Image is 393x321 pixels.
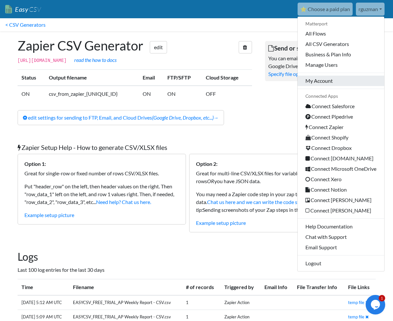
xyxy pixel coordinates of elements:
div: Matterport [298,19,384,28]
th: FTP/SFTP [163,70,202,86]
div: Connected Apps [298,92,384,101]
h6: Option 2: [196,161,351,167]
a: temp file [348,314,364,319]
i: (Google Drive, Dropbox, etc...) [152,114,214,121]
h1: Zapier CSV Generator [18,38,252,53]
h2: Logs [18,251,376,263]
a: Connect Zapier [298,122,384,132]
th: Output filename [45,70,139,86]
a: Logout [298,258,384,269]
p: Great for multi-line CSV/XLSX files for variable number of rows you have JSON data. [196,169,351,185]
a: Chat us here and we can write the code step for you [207,199,322,205]
a: Connect Xero [298,174,384,184]
a: ⭐ Choose a paid plan [298,3,353,16]
a: All CSV Generators [298,39,384,49]
th: File Links [344,279,375,295]
p: Last 100 log entries for the last 30 days [18,266,376,274]
a: Chat with Support [298,232,384,242]
a: Business & Plan Info [298,49,384,60]
th: Filename [69,279,182,295]
a: Connect [PERSON_NAME] [298,205,384,216]
a: Need help? Chat us here. [96,199,151,205]
th: Triggered by [220,279,260,295]
th: Email [139,70,163,86]
h5: Send or save your CSV files [268,44,372,52]
p: Put "header_row" on the left, then header values on the right. Then "row_data_1" left on the left... [24,182,179,206]
a: Email Support [298,242,384,253]
a: Specify file options here [268,71,321,77]
a: read the how to docs [74,57,117,63]
div: rguzman [297,16,385,271]
th: Email Info [260,279,293,295]
a: Connect Shopify [298,132,384,143]
a: edit settings for sending to FTP, Email, and Cloud Drives(Google Drive, Dropbox, etc...)→ [18,110,224,125]
iframe: chat widget [366,295,386,314]
a: rguzman [356,3,385,16]
th: File Transfer Info [293,279,344,295]
a: edit [150,41,167,53]
td: [DATE] 5:12 AM UTC [18,295,69,310]
a: Connect Dropbox [298,143,384,153]
a: Example setup picture [196,220,246,226]
td: 1 [182,295,220,310]
span: CSV [28,5,41,13]
a: Connect Pipedrive [298,111,384,122]
h5: Zapier Setup Help - How to generate CSV/XLSX files [18,143,376,151]
p: Great for single-row or fixed number of rows CSV/XLSX files. [24,169,179,177]
a: Connect [PERSON_NAME] [298,195,384,205]
a: My Account [298,76,384,86]
a: Help Documentation [298,221,384,232]
a: Example setup picture [24,212,74,218]
td: ON [18,86,45,102]
p: You may need a Zapier code step in your zap to massage the data. - Sending screenshots of your Za... [196,190,351,214]
a: Connect Notion [298,184,384,195]
td: ON [163,86,202,102]
code: [URL][DOMAIN_NAME] [18,58,67,63]
td: ON [139,86,163,102]
th: Cloud Storage [202,70,252,86]
td: Zapier Action [220,295,260,310]
a: Connect Microsoft OneDrive [298,164,384,174]
a: Manage Users [298,60,384,70]
i: OR [207,178,214,184]
a: All Flows [298,28,384,39]
p: You can email or upload CSV files to FTP/SFTP, Google Drive, OneDrive, Box or Dropbox! [268,54,372,70]
td: OFF [202,86,252,102]
a: temp file [348,300,364,305]
th: Status [18,70,45,86]
td: csv_from_zapier_{UNIQUE_ID} [45,86,139,102]
a: Connect [DOMAIN_NAME] [298,153,384,164]
a: Connect Salesforce [298,101,384,111]
th: # of records [182,279,220,295]
a: EasyCSV [5,3,41,16]
th: Time [18,279,69,295]
td: EASYCSV_FREE_TRIAL_AP Weekly Report - CSV.csv [69,295,182,310]
h6: Option 1: [24,161,179,167]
